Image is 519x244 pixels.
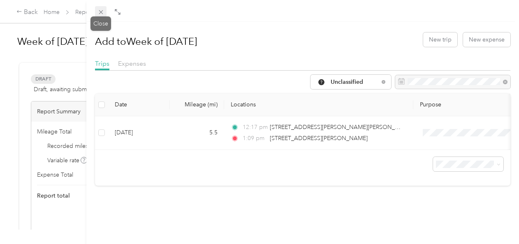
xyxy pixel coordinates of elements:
[224,94,413,116] th: Locations
[423,32,457,47] button: New trip
[270,124,413,131] span: [STREET_ADDRESS][PERSON_NAME][PERSON_NAME]
[270,135,368,142] span: [STREET_ADDRESS][PERSON_NAME]
[331,79,379,85] span: Unclassified
[90,16,111,31] div: Close
[108,116,170,150] td: [DATE]
[170,116,224,150] td: 5.5
[463,32,510,47] button: New expense
[95,60,109,67] span: Trips
[118,60,146,67] span: Expenses
[243,123,266,132] span: 12:17 pm
[243,134,266,143] span: 1:09 pm
[473,198,519,244] iframe: Everlance-gr Chat Button Frame
[170,94,224,116] th: Mileage (mi)
[95,32,197,51] h1: Add to Week of [DATE]
[108,94,170,116] th: Date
